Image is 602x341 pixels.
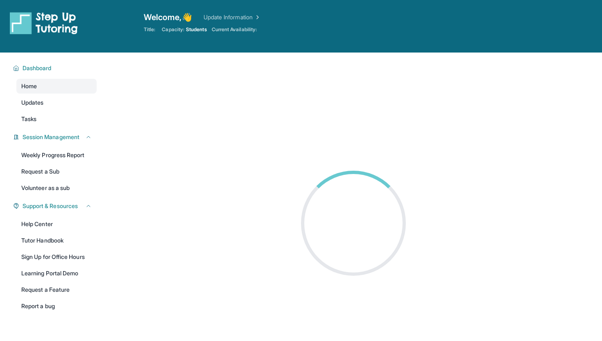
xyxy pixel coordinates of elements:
[144,11,192,23] span: Welcome, 👋
[23,133,79,141] span: Session Management
[16,282,97,297] a: Request a Feature
[23,64,52,72] span: Dashboard
[253,13,261,21] img: Chevron Right
[21,98,44,107] span: Updates
[144,26,155,33] span: Title:
[16,79,97,94] a: Home
[21,82,37,90] span: Home
[16,299,97,314] a: Report a bug
[19,202,92,210] button: Support & Resources
[16,233,97,248] a: Tutor Handbook
[16,266,97,281] a: Learning Portal Demo
[204,13,261,21] a: Update Information
[16,217,97,231] a: Help Center
[16,95,97,110] a: Updates
[16,181,97,195] a: Volunteer as a sub
[16,249,97,264] a: Sign Up for Office Hours
[186,26,207,33] span: Students
[10,11,78,34] img: logo
[19,64,92,72] button: Dashboard
[212,26,257,33] span: Current Availability:
[16,148,97,162] a: Weekly Progress Report
[162,26,184,33] span: Capacity:
[16,164,97,179] a: Request a Sub
[16,112,97,126] a: Tasks
[19,133,92,141] button: Session Management
[21,115,36,123] span: Tasks
[23,202,78,210] span: Support & Resources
